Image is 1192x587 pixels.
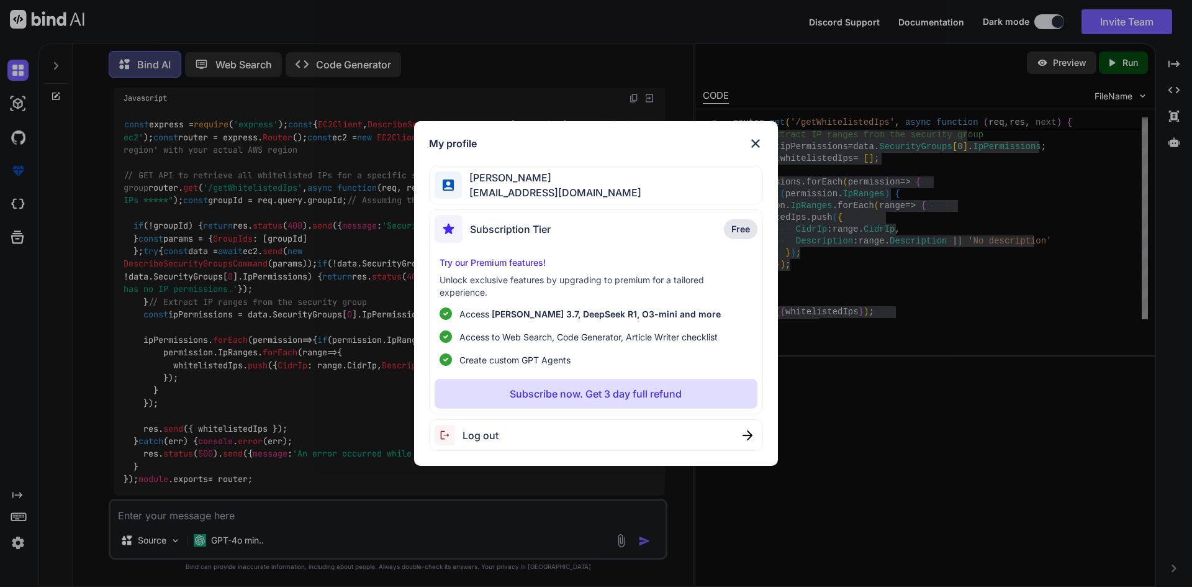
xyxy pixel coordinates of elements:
span: Create custom GPT Agents [459,353,571,366]
p: Try our Premium features! [440,257,753,269]
p: Access [459,307,721,321]
img: checklist [440,307,452,320]
img: profile [443,180,454,191]
span: [PERSON_NAME] [462,170,641,185]
span: Subscription Tier [470,222,551,237]
img: subscription [435,215,463,243]
p: Subscribe now. Get 3 day full refund [510,386,682,401]
span: Free [731,223,750,235]
img: checklist [440,330,452,343]
img: close [743,430,752,440]
h1: My profile [429,136,477,151]
span: [PERSON_NAME] 3.7, DeepSeek R1, O3-mini and more [492,309,721,319]
img: logout [435,425,463,445]
span: Access to Web Search, Code Generator, Article Writer checklist [459,330,718,344]
button: Subscribe now. Get 3 day full refund [435,379,758,409]
p: Unlock exclusive features by upgrading to premium for a tailored experience. [440,274,753,299]
img: checklist [440,353,452,366]
span: [EMAIL_ADDRESS][DOMAIN_NAME] [462,185,641,200]
span: Log out [463,428,499,443]
img: close [748,136,763,151]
